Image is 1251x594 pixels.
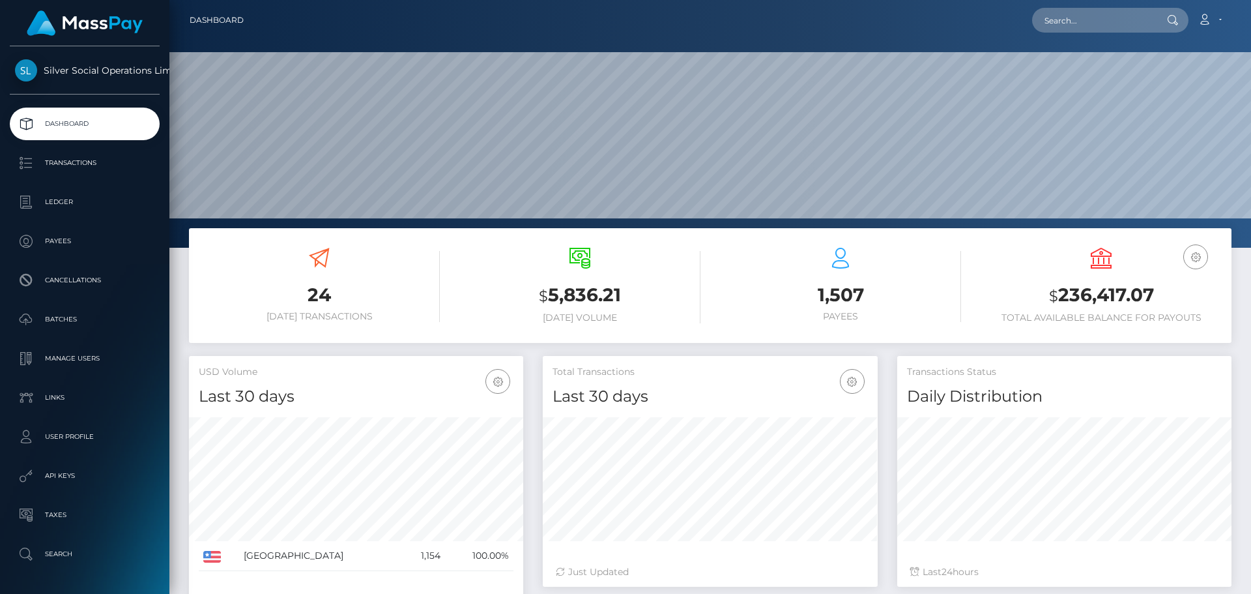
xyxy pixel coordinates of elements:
[10,264,160,297] a: Cancellations
[907,385,1222,408] h4: Daily Distribution
[942,566,953,578] span: 24
[199,366,513,379] h5: USD Volume
[15,271,154,290] p: Cancellations
[15,310,154,329] p: Batches
[10,225,160,258] a: Payees
[199,385,513,408] h4: Last 30 days
[15,505,154,525] p: Taxes
[910,565,1218,579] div: Last hours
[10,65,160,76] span: Silver Social Operations Limited
[10,186,160,218] a: Ledger
[981,282,1222,309] h3: 236,417.07
[720,282,961,308] h3: 1,507
[556,565,864,579] div: Just Updated
[15,544,154,564] p: Search
[981,312,1222,323] h6: Total Available Balance for Payouts
[10,147,160,179] a: Transactions
[27,10,143,36] img: MassPay Logo
[1049,287,1058,305] small: $
[10,342,160,375] a: Manage Users
[15,466,154,486] p: API Keys
[199,311,440,322] h6: [DATE] Transactions
[10,499,160,531] a: Taxes
[190,7,244,34] a: Dashboard
[553,366,867,379] h5: Total Transactions
[15,349,154,368] p: Manage Users
[15,153,154,173] p: Transactions
[10,381,160,414] a: Links
[553,385,867,408] h4: Last 30 days
[10,303,160,336] a: Batches
[459,282,700,309] h3: 5,836.21
[203,551,221,563] img: US.png
[15,192,154,212] p: Ledger
[1032,8,1155,33] input: Search...
[539,287,548,305] small: $
[15,231,154,251] p: Payees
[10,421,160,453] a: User Profile
[445,541,513,571] td: 100.00%
[907,366,1222,379] h5: Transactions Status
[402,541,445,571] td: 1,154
[10,538,160,571] a: Search
[15,59,37,82] img: Silver Social Operations Limited
[15,114,154,134] p: Dashboard
[10,108,160,140] a: Dashboard
[15,388,154,408] p: Links
[720,311,961,322] h6: Payees
[199,282,440,308] h3: 24
[459,312,700,323] h6: [DATE] Volume
[15,427,154,447] p: User Profile
[239,541,403,571] td: [GEOGRAPHIC_DATA]
[10,460,160,492] a: API Keys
